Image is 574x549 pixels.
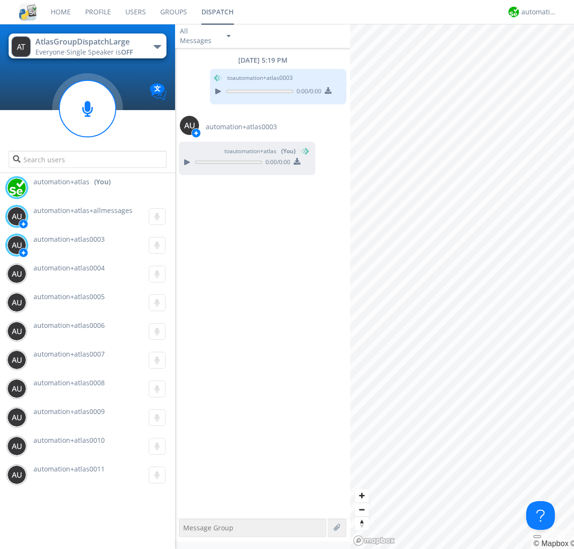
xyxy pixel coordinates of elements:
span: automation+atlas+allmessages [33,206,132,215]
span: OFF [121,47,133,56]
button: Zoom out [355,503,369,516]
img: Translation enabled [150,83,166,100]
span: automation+atlas0011 [33,464,105,473]
img: 373638.png [7,293,26,312]
img: 373638.png [7,437,26,456]
span: automation+atlas0010 [33,436,105,445]
img: 373638.png [7,322,26,341]
div: [DATE] 5:19 PM [175,56,350,65]
span: 0:00 / 0:00 [293,87,321,98]
span: automation+atlas0008 [33,378,105,387]
div: All Messages [180,26,218,45]
span: automation+atlas0007 [33,349,105,359]
span: to automation+atlas0003 [227,74,293,82]
span: automation+atlas0006 [33,321,105,330]
img: d2d01cd9b4174d08988066c6d424eccd [508,7,519,17]
img: 373638.png [7,207,26,226]
a: Mapbox logo [353,535,395,546]
span: automation+atlas0004 [33,263,105,272]
span: automation+atlas0009 [33,407,105,416]
span: Single Speaker is [66,47,133,56]
span: automation+atlas0005 [33,292,105,301]
div: automation+atlas [521,7,557,17]
a: Mapbox [533,539,568,548]
span: automation+atlas0003 [206,122,277,132]
div: (You) [94,177,110,187]
button: Zoom in [355,489,369,503]
img: 373638.png [7,264,26,283]
img: download media button [325,87,331,94]
img: 373638.png [7,350,26,370]
img: 373638.png [180,116,199,135]
span: automation+atlas [33,177,89,187]
img: 373638.png [7,408,26,427]
button: Toggle attribution [533,535,541,538]
img: d2d01cd9b4174d08988066c6d424eccd [7,178,26,197]
span: to automation+atlas [224,147,296,156]
img: 373638.png [7,379,26,398]
img: 373638.png [11,36,31,57]
span: Zoom out [355,503,369,516]
span: 0:00 / 0:00 [262,158,290,168]
img: 373638.png [7,465,26,484]
div: Everyone · [35,47,143,57]
div: AtlasGroupDispatchLarge [35,36,143,47]
iframe: Toggle Customer Support [526,501,555,530]
span: automation+atlas0003 [33,235,105,244]
button: Reset bearing to north [355,516,369,530]
img: caret-down-sm.svg [227,35,231,37]
img: download media button [294,158,300,165]
input: Search users [9,151,166,168]
button: AtlasGroupDispatchLargeEveryone·Single Speaker isOFF [9,34,166,58]
span: Reset bearing to north [355,517,369,530]
span: (You) [281,147,296,155]
img: 373638.png [7,235,26,255]
img: cddb5a64eb264b2086981ab96f4c1ba7 [19,3,36,21]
